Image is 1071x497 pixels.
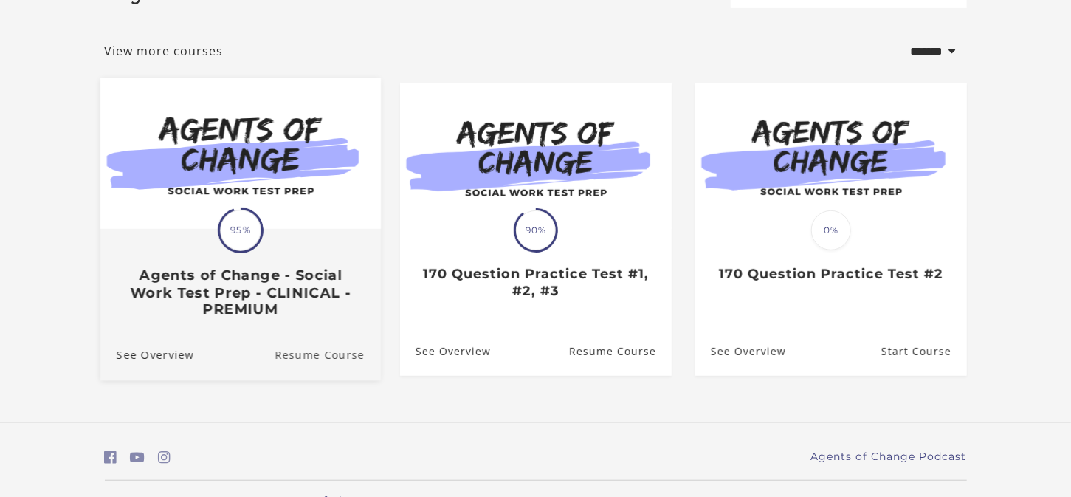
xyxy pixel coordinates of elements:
a: View more courses [105,42,224,60]
a: 170 Question Practice Test #1, #2, #3: Resume Course [568,327,671,375]
h3: 170 Question Practice Test #1, #2, #3 [416,266,655,299]
a: https://www.youtube.com/c/AgentsofChangeTestPrepbyMeaganMitchell (Open in a new window) [130,447,145,468]
i: https://www.facebook.com/groups/aswbtestprep (Open in a new window) [105,450,117,465]
span: 95% [220,210,261,251]
a: Agents of Change - Social Work Test Prep - CLINICAL - PREMIUM: Resume Course [275,331,381,380]
h3: Agents of Change - Social Work Test Prep - CLINICAL - PREMIUM [116,267,364,319]
a: Agents of Change - Social Work Test Prep - CLINICAL - PREMIUM: See Overview [100,331,193,380]
a: Agents of Change Podcast [811,449,967,465]
a: 170 Question Practice Test #2: See Overview [695,327,786,375]
a: https://www.instagram.com/agentsofchangeprep/ (Open in a new window) [158,447,171,468]
a: https://www.facebook.com/groups/aswbtestprep (Open in a new window) [105,447,117,468]
span: 90% [516,210,556,250]
i: https://www.youtube.com/c/AgentsofChangeTestPrepbyMeaganMitchell (Open in a new window) [130,450,145,465]
span: 0% [811,210,851,250]
a: 170 Question Practice Test #2: Resume Course [881,327,966,375]
h3: 170 Question Practice Test #2 [711,266,951,283]
a: 170 Question Practice Test #1, #2, #3: See Overview [400,327,491,375]
i: https://www.instagram.com/agentsofchangeprep/ (Open in a new window) [158,450,171,465]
